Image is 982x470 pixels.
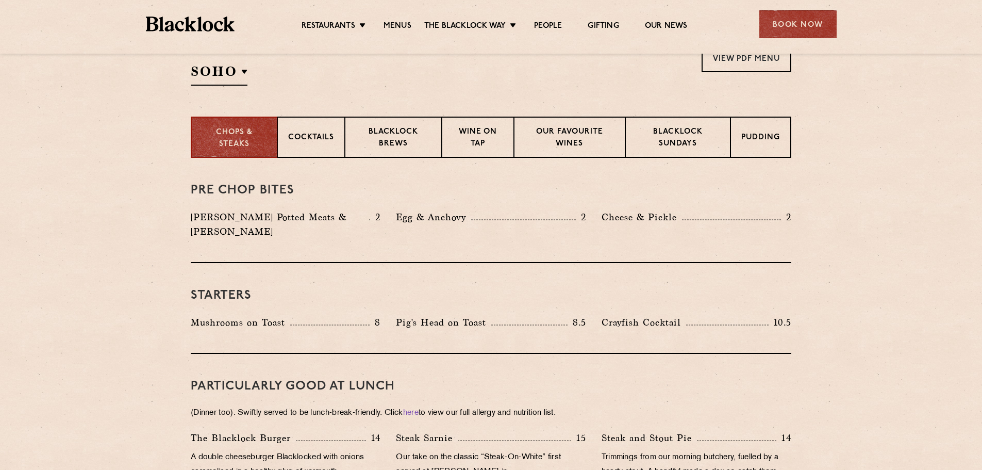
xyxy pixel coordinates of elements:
p: 14 [776,431,791,445]
p: Steak Sarnie [396,431,458,445]
a: The Blacklock Way [424,21,506,33]
a: Our News [645,21,688,33]
h3: Pre Chop Bites [191,184,791,197]
p: Blacklock Brews [356,126,431,151]
p: Steak and Stout Pie [602,431,697,445]
p: 2 [576,210,586,224]
h2: SOHO [191,62,247,86]
img: BL_Textured_Logo-footer-cropped.svg [146,17,235,31]
p: Egg & Anchovy [396,210,471,224]
p: Cheese & Pickle [602,210,682,224]
a: Restaurants [302,21,355,33]
p: Mushrooms on Toast [191,315,290,330]
p: Chops & Steaks [202,127,267,150]
a: here [403,409,419,417]
p: 14 [366,431,381,445]
p: Wine on Tap [453,126,503,151]
a: Menus [384,21,411,33]
p: (Dinner too). Swiftly served to be lunch-break-friendly. Click to view our full allergy and nutri... [191,406,791,420]
p: 2 [370,210,380,224]
h3: Starters [191,289,791,302]
p: 2 [781,210,791,224]
h3: PARTICULARLY GOOD AT LUNCH [191,380,791,393]
p: 15 [571,431,586,445]
p: 10.5 [769,316,791,329]
a: Gifting [588,21,619,33]
p: 8.5 [568,316,586,329]
p: Crayfish Cocktail [602,315,686,330]
p: The Blacklock Burger [191,431,296,445]
p: 8 [370,316,380,329]
div: Book Now [759,10,837,38]
p: Our favourite wines [525,126,614,151]
p: Cocktails [288,132,334,145]
a: View PDF Menu [702,44,791,72]
a: People [534,21,562,33]
p: Blacklock Sundays [636,126,720,151]
p: Pudding [741,132,780,145]
p: Pig's Head on Toast [396,315,491,330]
p: [PERSON_NAME] Potted Meats & [PERSON_NAME] [191,210,369,239]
